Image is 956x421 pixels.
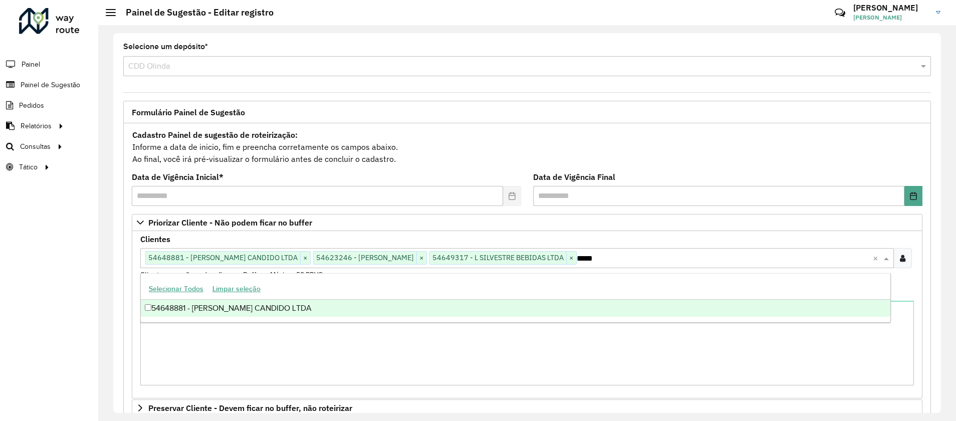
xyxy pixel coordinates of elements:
div: 54648881 - [PERSON_NAME] CANDIDO LTDA [141,300,890,317]
div: Informe a data de inicio, fim e preencha corretamente os campos abaixo. Ao final, você irá pré-vi... [132,128,922,165]
h2: Painel de Sugestão - Editar registro [116,7,274,18]
span: Relatórios [21,121,52,131]
span: × [300,252,310,264]
a: Priorizar Cliente - Não podem ficar no buffer [132,214,922,231]
span: Clear all [873,252,881,264]
span: Tático [19,162,38,172]
h3: [PERSON_NAME] [853,3,928,13]
button: Limpar seleção [208,281,265,297]
button: Choose Date [904,186,922,206]
a: Preservar Cliente - Devem ficar no buffer, não roteirizar [132,399,922,416]
ng-dropdown-panel: Options list [140,273,891,323]
small: Clientes que não podem ficar no Buffer – Máximo 50 PDVS [140,270,323,279]
span: Formulário Painel de Sugestão [132,108,245,116]
label: Data de Vigência Inicial [132,171,223,183]
span: Painel de Sugestão [21,80,80,90]
span: × [566,252,576,264]
span: Preservar Cliente - Devem ficar no buffer, não roteirizar [148,404,352,412]
span: Painel [22,59,40,70]
strong: Cadastro Painel de sugestão de roteirização: [132,130,298,140]
label: Clientes [140,233,170,245]
button: Selecionar Todos [144,281,208,297]
span: 54623246 - [PERSON_NAME] [314,252,416,264]
span: 54649317 - L SILVESTRE BEBIDAS LTDA [430,252,566,264]
span: Priorizar Cliente - Não podem ficar no buffer [148,219,312,227]
span: [PERSON_NAME] [853,13,928,22]
span: 54648881 - [PERSON_NAME] CANDIDO LTDA [146,252,300,264]
span: × [416,252,426,264]
span: Pedidos [19,100,44,111]
label: Selecione um depósito [123,41,208,53]
label: Data de Vigência Final [533,171,615,183]
a: Contato Rápido [829,2,851,24]
div: Priorizar Cliente - Não podem ficar no buffer [132,231,922,398]
span: Consultas [20,141,51,152]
